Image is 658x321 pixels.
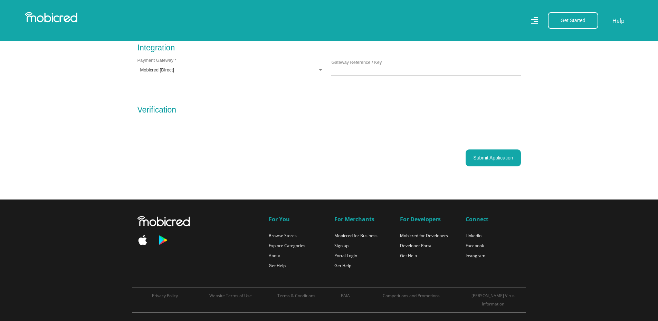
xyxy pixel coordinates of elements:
[137,104,177,116] div: Verification
[334,243,349,249] a: Sign up
[466,216,521,223] h5: Connect
[471,293,515,307] a: [PERSON_NAME] Virus Information
[466,243,484,249] a: Facebook
[548,12,598,29] button: Get Started
[209,293,252,299] a: Website Terms of Use
[612,16,625,25] a: Help
[269,233,297,239] a: Browse Stores
[137,216,190,226] img: Mobicred
[137,57,177,64] label: Payment Gateway *
[466,149,521,166] button: Submit Application
[383,293,440,299] a: Competitions and Promotions
[334,216,390,223] h5: For Merchants
[269,263,286,269] a: Get Help
[140,67,174,73] div: Mobicred [Direct]
[341,293,350,299] a: PAIA
[334,263,351,269] a: Get Help
[400,233,448,239] a: Mobicred for Developers
[400,243,432,249] a: Developer Portal
[158,235,168,246] img: Download Mobicred on the Google Play Store
[137,42,175,54] div: Integration
[269,243,305,249] a: Explore Categories
[466,253,485,259] a: Instagram
[400,216,455,223] h5: For Developers
[269,253,280,259] a: About
[466,233,481,239] a: LinkedIn
[137,235,148,245] img: Download Mobicred on the Apple App Store
[334,233,378,239] a: Mobicred for Business
[136,123,241,149] iframe: reCAPTCHA
[25,12,77,22] img: Mobicred
[152,293,178,299] a: Privacy Policy
[334,253,357,259] a: Portal Login
[400,253,417,259] a: Get Help
[277,293,315,299] a: Terms & Conditions
[269,216,324,223] h5: For You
